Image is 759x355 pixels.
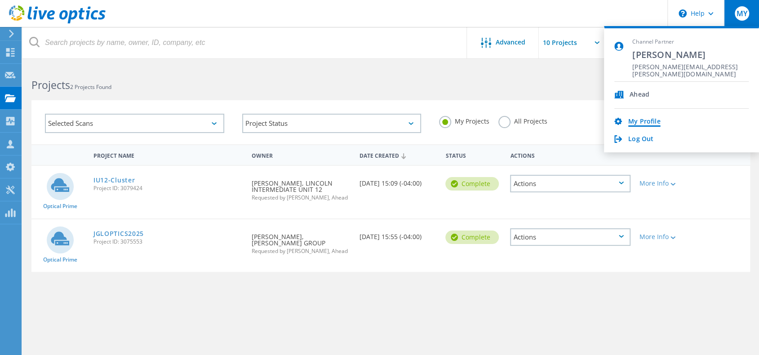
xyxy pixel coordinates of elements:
[45,114,224,133] div: Selected Scans
[355,219,441,249] div: [DATE] 15:55 (-04:00)
[639,234,688,240] div: More Info
[89,146,247,163] div: Project Name
[93,239,243,244] span: Project ID: 3075553
[43,257,77,262] span: Optical Prime
[506,146,635,163] div: Actions
[510,175,630,192] div: Actions
[632,38,749,46] span: Channel Partner
[31,78,70,92] b: Projects
[445,231,499,244] div: Complete
[70,83,111,91] span: 2 Projects Found
[679,9,687,18] svg: \n
[247,219,355,263] div: [PERSON_NAME], [PERSON_NAME] GROUP
[628,135,653,144] a: Log Out
[632,49,749,61] span: [PERSON_NAME]
[639,180,688,186] div: More Info
[22,27,467,58] input: Search projects by name, owner, ID, company, etc
[632,63,749,72] span: [PERSON_NAME][EMAIL_ADDRESS][PERSON_NAME][DOMAIN_NAME]
[630,91,649,99] span: Ahead
[93,186,243,191] span: Project ID: 3079424
[736,10,747,17] span: MY
[628,118,660,126] a: My Profile
[441,146,506,163] div: Status
[355,146,441,164] div: Date Created
[93,231,144,237] a: JGLOPTICS2025
[498,116,547,124] label: All Projects
[43,204,77,209] span: Optical Prime
[242,114,422,133] div: Project Status
[247,146,355,163] div: Owner
[355,166,441,195] div: [DATE] 15:09 (-04:00)
[9,19,106,25] a: Live Optics Dashboard
[252,248,351,254] span: Requested by [PERSON_NAME], Ahead
[439,116,489,124] label: My Projects
[445,177,499,191] div: Complete
[496,39,525,45] span: Advanced
[247,166,355,209] div: [PERSON_NAME], LINCOLN INTERMEDIATE UNIT 12
[93,177,135,183] a: IU12-Cluster
[252,195,351,200] span: Requested by [PERSON_NAME], Ahead
[510,228,630,246] div: Actions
